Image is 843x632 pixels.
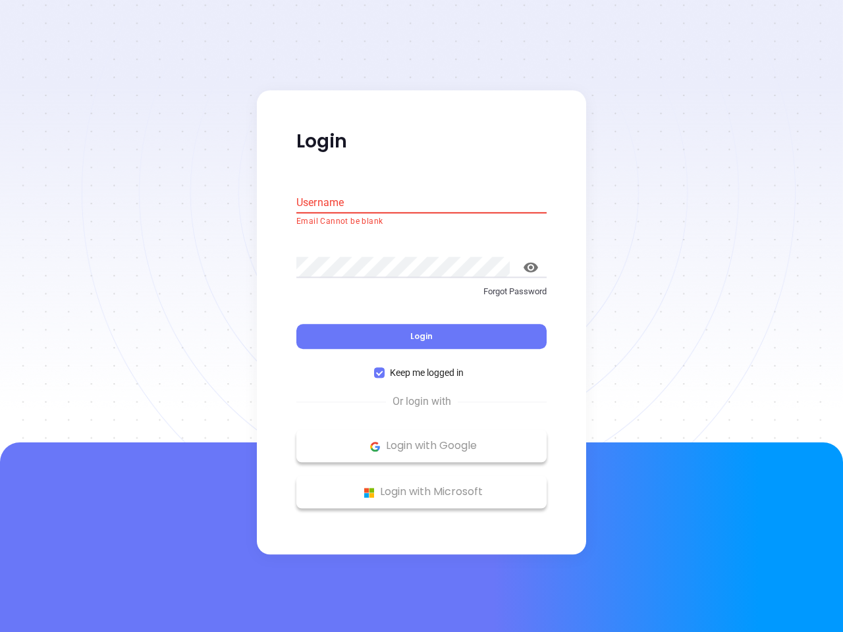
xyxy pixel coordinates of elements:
img: Microsoft Logo [361,485,377,501]
img: Google Logo [367,438,383,455]
a: Forgot Password [296,285,547,309]
span: Keep me logged in [385,366,469,381]
button: Login [296,325,547,350]
span: Or login with [386,394,458,410]
p: Login [296,130,547,153]
p: Login with Microsoft [303,483,540,502]
button: Microsoft Logo Login with Microsoft [296,476,547,509]
p: Email Cannot be blank [296,215,547,228]
button: toggle password visibility [515,251,547,283]
span: Login [410,331,433,342]
p: Forgot Password [296,285,547,298]
p: Login with Google [303,436,540,456]
button: Google Logo Login with Google [296,430,547,463]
